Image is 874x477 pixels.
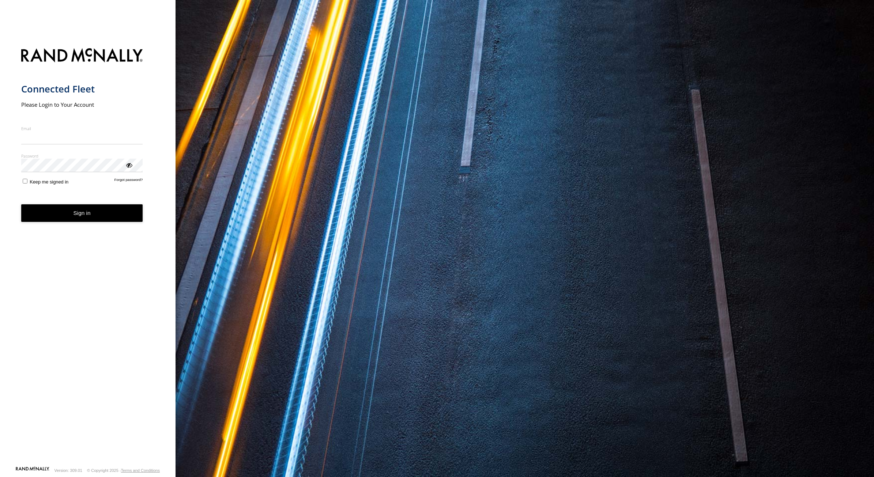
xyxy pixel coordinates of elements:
div: © Copyright 2025 - [87,468,160,473]
form: main [21,44,155,466]
span: Keep me signed in [30,179,68,185]
a: Terms and Conditions [121,468,160,473]
label: Password [21,153,143,159]
button: Sign in [21,204,143,222]
div: ViewPassword [125,161,132,169]
input: Keep me signed in [23,179,27,183]
h1: Connected Fleet [21,83,143,95]
a: Visit our Website [16,467,49,474]
h2: Please Login to Your Account [21,101,143,108]
label: Email [21,126,143,131]
img: Rand McNally [21,47,143,65]
a: Forgot password? [114,178,143,185]
div: Version: 309.01 [54,468,82,473]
